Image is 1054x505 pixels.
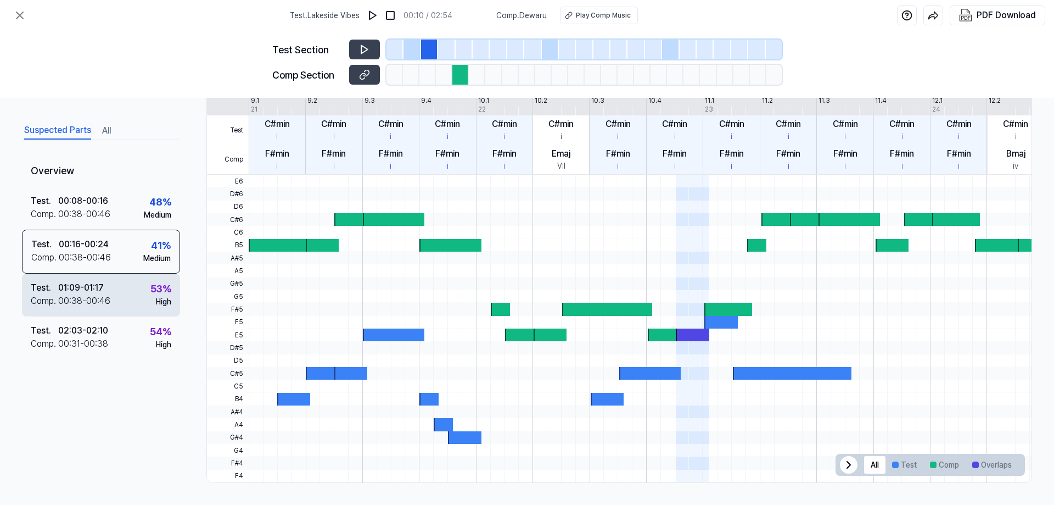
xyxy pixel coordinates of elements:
[207,226,249,238] span: C6
[989,96,1001,106] div: 12.2
[492,118,517,131] div: C#min
[1006,147,1025,160] div: Bmaj
[503,160,505,172] div: i
[932,96,943,106] div: 12.1
[207,187,249,200] span: D#6
[207,239,249,252] span: B5
[731,160,732,172] div: i
[149,195,171,209] div: 48 %
[207,341,249,354] span: D#5
[1015,131,1017,142] div: i
[150,324,171,339] div: 54 %
[833,118,858,131] div: C#min
[207,115,249,145] span: Test
[674,131,676,142] div: i
[731,131,732,142] div: i
[478,104,486,114] div: 22
[207,213,249,226] span: C#6
[958,131,960,142] div: i
[548,118,574,131] div: C#min
[957,6,1038,25] button: PDF Download
[58,295,110,308] div: 00:38 - 00:46
[265,118,290,131] div: C#min
[265,147,289,160] div: F#min
[552,147,570,160] div: Emaj
[31,251,59,264] div: Comp .
[1003,118,1028,131] div: C#min
[58,208,110,221] div: 00:38 - 00:46
[31,195,58,208] div: Test .
[663,147,687,160] div: F#min
[333,160,335,172] div: i
[143,253,171,264] div: Medium
[156,339,171,351] div: High
[322,147,346,160] div: F#min
[719,118,744,131] div: C#min
[447,131,448,142] div: i
[959,9,972,22] img: PDF Download
[207,354,249,367] span: D5
[272,42,343,57] div: Test Section
[207,380,249,392] span: C5
[58,337,108,351] div: 00:31 - 00:38
[928,10,939,21] img: share
[901,10,912,21] img: help
[207,329,249,341] span: E5
[889,118,915,131] div: C#min
[207,431,249,444] span: G#4
[24,122,91,140] button: Suspected Parts
[207,201,249,213] span: D6
[788,160,789,172] div: i
[776,118,801,131] div: C#min
[31,337,58,351] div: Comp .
[207,393,249,406] span: B4
[31,295,58,308] div: Comp .
[617,131,619,142] div: i
[435,147,459,160] div: F#min
[662,118,687,131] div: C#min
[977,8,1036,23] div: PDF Download
[321,118,346,131] div: C#min
[720,147,744,160] div: F#min
[648,96,661,106] div: 10.4
[378,118,403,131] div: C#min
[864,456,885,474] button: All
[207,278,249,290] span: G#5
[606,147,630,160] div: F#min
[403,10,452,21] div: 00:10 / 02:54
[207,145,249,175] span: Comp
[958,160,960,172] div: i
[58,324,108,337] div: 02:03 - 02:10
[788,131,789,142] div: i
[207,367,249,380] span: C#5
[762,96,773,106] div: 11.2
[207,457,249,469] span: F#4
[705,104,713,114] div: 23
[59,251,111,264] div: 00:38 - 00:46
[833,147,857,160] div: F#min
[560,131,562,142] div: i
[102,122,111,140] button: All
[1013,160,1018,172] div: iv
[207,316,249,329] span: F5
[276,160,278,172] div: i
[435,118,460,131] div: C#min
[31,238,59,251] div: Test .
[560,7,638,24] button: Play Comp Music
[290,10,360,21] span: Test . Lakeside Vibes
[844,131,846,142] div: i
[207,175,249,187] span: E6
[151,238,171,253] div: 41 %
[478,96,489,106] div: 10.1
[617,160,619,172] div: i
[251,96,259,106] div: 9.1
[390,131,391,142] div: i
[31,281,58,295] div: Test .
[901,160,903,172] div: i
[207,252,249,264] span: A#5
[674,160,676,172] div: i
[421,96,431,106] div: 9.4
[557,160,565,172] div: VII
[31,324,58,337] div: Test .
